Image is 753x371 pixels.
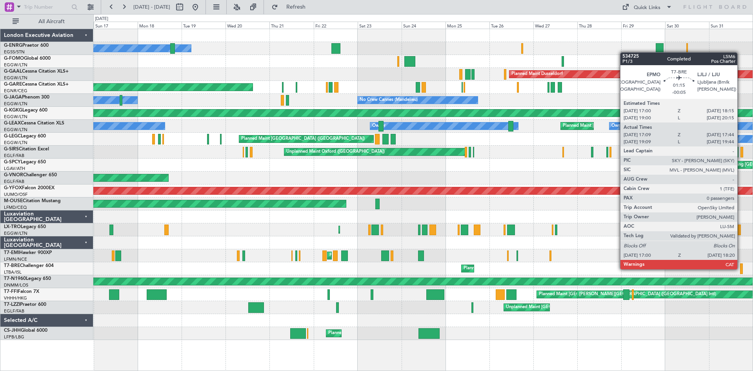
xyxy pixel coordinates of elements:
a: LFMD/CEQ [4,205,27,210]
a: T7-LZZIPraetor 600 [4,302,46,307]
span: G-ENRG [4,43,22,48]
div: Planned Maint [GEOGRAPHIC_DATA] ([GEOGRAPHIC_DATA]) [241,133,365,145]
span: G-LEAX [4,121,21,126]
span: G-LEGC [4,134,21,139]
div: Sun 17 [94,22,138,29]
span: All Aircraft [20,19,83,24]
div: Owner [611,120,625,132]
div: Planned Maint Dusseldorf [511,68,563,80]
div: Fri 22 [314,22,358,29]
a: EGGW/LTN [4,140,27,146]
span: G-KGKG [4,108,22,113]
span: Refresh [280,4,313,10]
a: EGGW/LTN [4,62,27,68]
span: M-OUSE [4,199,23,203]
span: G-FOMO [4,56,24,61]
a: EGGW/LTN [4,114,27,120]
div: Tue 26 [489,22,533,29]
a: G-VNORChallenger 650 [4,173,57,177]
div: Wed 20 [226,22,269,29]
a: EGSS/STN [4,49,25,55]
button: Quick Links [618,1,676,13]
a: LX-TROLegacy 650 [4,225,46,229]
a: EGLF/FAB [4,179,24,185]
a: G-LEAXCessna Citation XLS [4,121,64,126]
div: Sun 31 [709,22,753,29]
button: All Aircraft [9,15,85,28]
div: Planned Maint [GEOGRAPHIC_DATA] ([GEOGRAPHIC_DATA]) [328,327,452,339]
a: EGGW/LTN [4,101,27,107]
a: EGGW/LTN [4,127,27,133]
div: Mon 25 [446,22,489,29]
div: Tue 19 [182,22,226,29]
a: G-YFOXFalcon 2000EX [4,186,55,190]
div: Owner [645,133,658,145]
span: T7-FFI [4,289,18,294]
a: CS-JHHGlobal 6000 [4,328,47,333]
div: Thu 21 [269,22,313,29]
a: EGGW/LTN [4,230,27,236]
div: Planned Maint [GEOGRAPHIC_DATA] ([GEOGRAPHIC_DATA]) [563,120,686,132]
a: G-JAGAPhenom 300 [4,95,49,100]
div: Quick Links [634,4,660,12]
span: G-VNOR [4,173,23,177]
a: DNMM/LOS [4,282,28,288]
a: T7-FFIFalcon 7X [4,289,39,294]
a: G-FOMOGlobal 6000 [4,56,51,61]
div: Thu 28 [577,22,621,29]
a: LTBA/ISL [4,269,22,275]
input: Trip Number [24,1,69,13]
a: LFPB/LBG [4,334,24,340]
span: LX-TRO [4,225,21,229]
a: VHHH/HKG [4,295,27,301]
span: T7-N1960 [4,276,26,281]
div: [PERSON_NAME][GEOGRAPHIC_DATA] ([GEOGRAPHIC_DATA] Intl) [579,289,716,300]
a: G-GAALCessna Citation XLS+ [4,69,69,74]
span: CS-JHH [4,328,21,333]
a: EGNR/CEG [4,88,27,94]
span: T7-EMI [4,250,19,255]
a: M-OUSECitation Mustang [4,199,61,203]
div: Planned Maint [GEOGRAPHIC_DATA] ([GEOGRAPHIC_DATA] Intl) [539,289,670,300]
span: [DATE] - [DATE] [133,4,170,11]
a: LGAV/ATH [4,166,25,172]
a: G-LEGCLegacy 600 [4,134,46,139]
div: Mon 18 [138,22,182,29]
span: G-GARE [4,82,22,87]
a: T7-BREChallenger 604 [4,263,54,268]
button: Refresh [268,1,315,13]
span: G-SIRS [4,147,19,152]
a: EGLF/FAB [4,153,24,159]
div: Owner Ibiza [655,94,679,106]
a: G-ENRGPraetor 600 [4,43,49,48]
span: G-GAAL [4,69,22,74]
a: G-KGKGLegacy 600 [4,108,47,113]
span: G-YFOX [4,186,22,190]
a: LFMN/NCE [4,256,27,262]
div: Owner [372,120,386,132]
div: Sat 30 [665,22,709,29]
span: G-SPCY [4,160,21,164]
div: Sat 23 [358,22,402,29]
div: Wed 27 [533,22,577,29]
div: No Crew Cannes (Mandelieu) [360,94,418,106]
div: Unplanned Maint Oxford ([GEOGRAPHIC_DATA]) [286,146,385,158]
div: Planned Maint Warsaw ([GEOGRAPHIC_DATA]) [464,263,558,274]
a: T7-EMIHawker 900XP [4,250,52,255]
span: T7-BRE [4,263,20,268]
div: Sun 24 [402,22,446,29]
a: G-SIRSCitation Excel [4,147,49,152]
div: Planned Maint [PERSON_NAME] [329,250,395,261]
div: Fri 29 [621,22,665,29]
span: G-JAGA [4,95,22,100]
a: T7-N1960Legacy 650 [4,276,51,281]
div: Unplanned Maint [GEOGRAPHIC_DATA] ([GEOGRAPHIC_DATA]) [506,302,635,313]
a: G-GARECessna Citation XLS+ [4,82,69,87]
a: G-SPCYLegacy 650 [4,160,46,164]
a: UUMO/OSF [4,192,27,197]
span: T7-LZZI [4,302,20,307]
div: [DATE] [95,16,108,22]
a: EGGW/LTN [4,75,27,81]
a: EGLF/FAB [4,308,24,314]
